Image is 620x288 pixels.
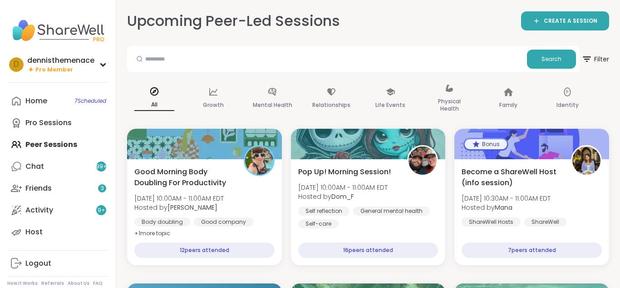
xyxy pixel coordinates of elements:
div: General mental health [353,207,430,216]
span: Hosted by [462,203,551,212]
a: About Us [68,280,89,287]
b: Dom_F [331,192,354,201]
span: 3 [101,185,104,192]
a: FAQ [93,280,103,287]
div: Host [25,227,43,237]
img: Adrienne_QueenOfTheDawn [245,147,273,175]
span: Good Morning Body Doubling For Productivity [134,167,234,188]
div: Activity [25,205,53,215]
span: [DATE] 10:30AM - 11:00AM EDT [462,194,551,203]
p: Physical Health [429,96,469,114]
span: Search [541,55,561,63]
p: Relationships [312,100,350,111]
span: Hosted by [134,203,224,212]
span: [DATE] 10:00AM - 11:00AM EDT [298,183,388,192]
h2: Upcoming Peer-Led Sessions [127,11,340,31]
p: All [134,99,174,111]
a: CREATE A SESSION [521,11,609,30]
span: Pro Member [35,66,73,74]
div: Bonus [465,139,507,149]
div: 16 peers attended [298,243,438,258]
img: ShareWell Nav Logo [7,15,108,46]
a: Home7Scheduled [7,90,108,112]
p: Life Events [375,100,405,111]
span: 7 Scheduled [74,97,106,105]
a: Host [7,221,108,243]
span: Hosted by [298,192,388,201]
span: [DATE] 10:00AM - 11:00AM EDT [134,194,224,203]
div: Self-care [298,219,339,228]
b: [PERSON_NAME] [167,203,217,212]
a: Logout [7,253,108,274]
div: Logout [25,258,51,268]
button: Search [527,50,576,69]
a: Chat99+ [7,156,108,177]
div: Chat [25,162,44,172]
span: CREATE A SESSION [544,17,597,25]
a: Activity9+ [7,199,108,221]
p: Growth [203,100,224,111]
div: Home [25,96,47,106]
span: d [14,59,19,71]
a: Friends3 [7,177,108,199]
span: Become a ShareWell Host (info session) [462,167,561,188]
div: dennisthemenace [27,56,94,66]
div: Body doubling [134,217,190,227]
div: Good company [194,217,253,227]
p: Identity [556,100,579,111]
div: ShareWell Hosts [462,217,521,227]
a: How It Works [7,280,38,287]
div: Pro Sessions [25,118,72,128]
img: Dom_F [408,147,437,175]
span: 99 + [96,163,107,171]
p: Family [499,100,517,111]
button: Filter [581,46,609,72]
div: 12 peers attended [134,243,275,258]
a: Referrals [41,280,64,287]
div: Self reflection [298,207,349,216]
img: Mana [572,147,600,175]
p: Mental Health [253,100,292,111]
span: 9 + [98,207,105,214]
a: Pro Sessions [7,112,108,134]
span: Filter [581,48,609,70]
span: Pop Up! Morning Session! [298,167,391,177]
div: 7 peers attended [462,243,602,258]
div: ShareWell [524,217,566,227]
b: Mana [495,203,512,212]
div: Friends [25,183,52,193]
